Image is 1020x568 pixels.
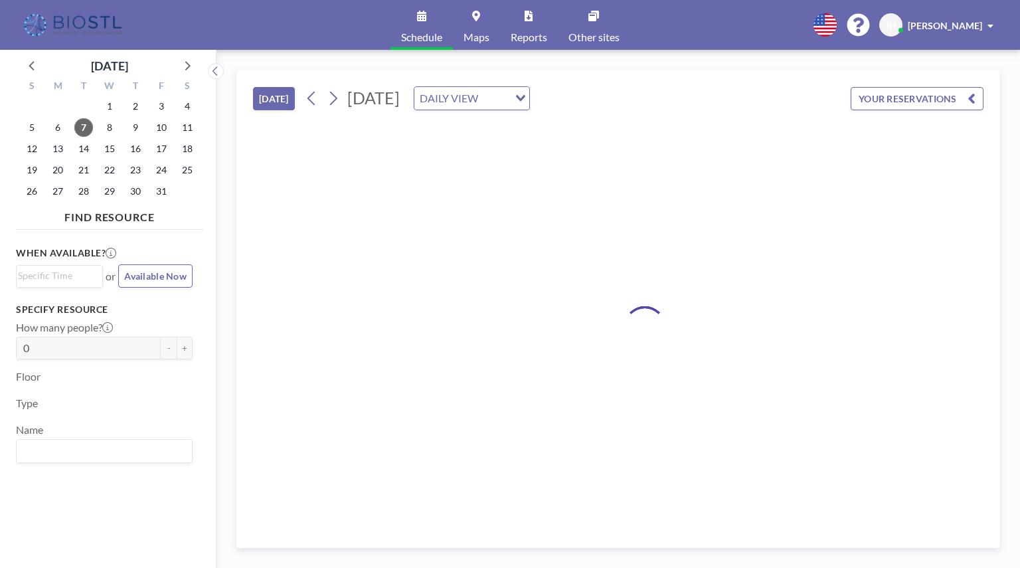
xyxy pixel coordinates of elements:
[511,32,547,43] span: Reports
[464,32,489,43] span: Maps
[417,90,481,107] span: DAILY VIEW
[16,304,193,316] h3: Specify resource
[74,161,93,179] span: Tuesday, October 21, 2025
[178,140,197,158] span: Saturday, October 18, 2025
[16,321,113,334] label: How many people?
[16,370,41,383] label: Floor
[152,97,171,116] span: Friday, October 3, 2025
[126,182,145,201] span: Thursday, October 30, 2025
[126,161,145,179] span: Thursday, October 23, 2025
[23,118,41,137] span: Sunday, October 5, 2025
[414,87,529,110] div: Search for option
[97,78,123,96] div: W
[253,87,295,110] button: [DATE]
[347,88,400,108] span: [DATE]
[17,440,192,462] div: Search for option
[23,182,41,201] span: Sunday, October 26, 2025
[18,268,95,283] input: Search for option
[74,140,93,158] span: Tuesday, October 14, 2025
[18,442,185,460] input: Search for option
[48,118,67,137] span: Monday, October 6, 2025
[21,12,127,39] img: organization-logo
[118,264,193,288] button: Available Now
[152,118,171,137] span: Friday, October 10, 2025
[74,118,93,137] span: Tuesday, October 7, 2025
[126,140,145,158] span: Thursday, October 16, 2025
[126,118,145,137] span: Thursday, October 9, 2025
[16,423,43,436] label: Name
[23,161,41,179] span: Sunday, October 19, 2025
[48,140,67,158] span: Monday, October 13, 2025
[178,161,197,179] span: Saturday, October 25, 2025
[124,270,187,282] span: Available Now
[177,337,193,359] button: +
[908,20,982,31] span: [PERSON_NAME]
[178,118,197,137] span: Saturday, October 11, 2025
[885,19,896,31] span: JH
[482,90,507,107] input: Search for option
[100,140,119,158] span: Wednesday, October 15, 2025
[100,161,119,179] span: Wednesday, October 22, 2025
[91,56,128,75] div: [DATE]
[23,140,41,158] span: Sunday, October 12, 2025
[100,182,119,201] span: Wednesday, October 29, 2025
[161,337,177,359] button: -
[16,397,38,410] label: Type
[178,97,197,116] span: Saturday, October 4, 2025
[568,32,620,43] span: Other sites
[152,161,171,179] span: Friday, October 24, 2025
[851,87,983,110] button: YOUR RESERVATIONS
[106,270,116,283] span: or
[48,182,67,201] span: Monday, October 27, 2025
[45,78,71,96] div: M
[148,78,174,96] div: F
[17,266,102,286] div: Search for option
[71,78,97,96] div: T
[122,78,148,96] div: T
[48,161,67,179] span: Monday, October 20, 2025
[152,182,171,201] span: Friday, October 31, 2025
[174,78,200,96] div: S
[100,118,119,137] span: Wednesday, October 8, 2025
[19,78,45,96] div: S
[74,182,93,201] span: Tuesday, October 28, 2025
[126,97,145,116] span: Thursday, October 2, 2025
[16,205,203,224] h4: FIND RESOURCE
[401,32,442,43] span: Schedule
[100,97,119,116] span: Wednesday, October 1, 2025
[152,140,171,158] span: Friday, October 17, 2025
